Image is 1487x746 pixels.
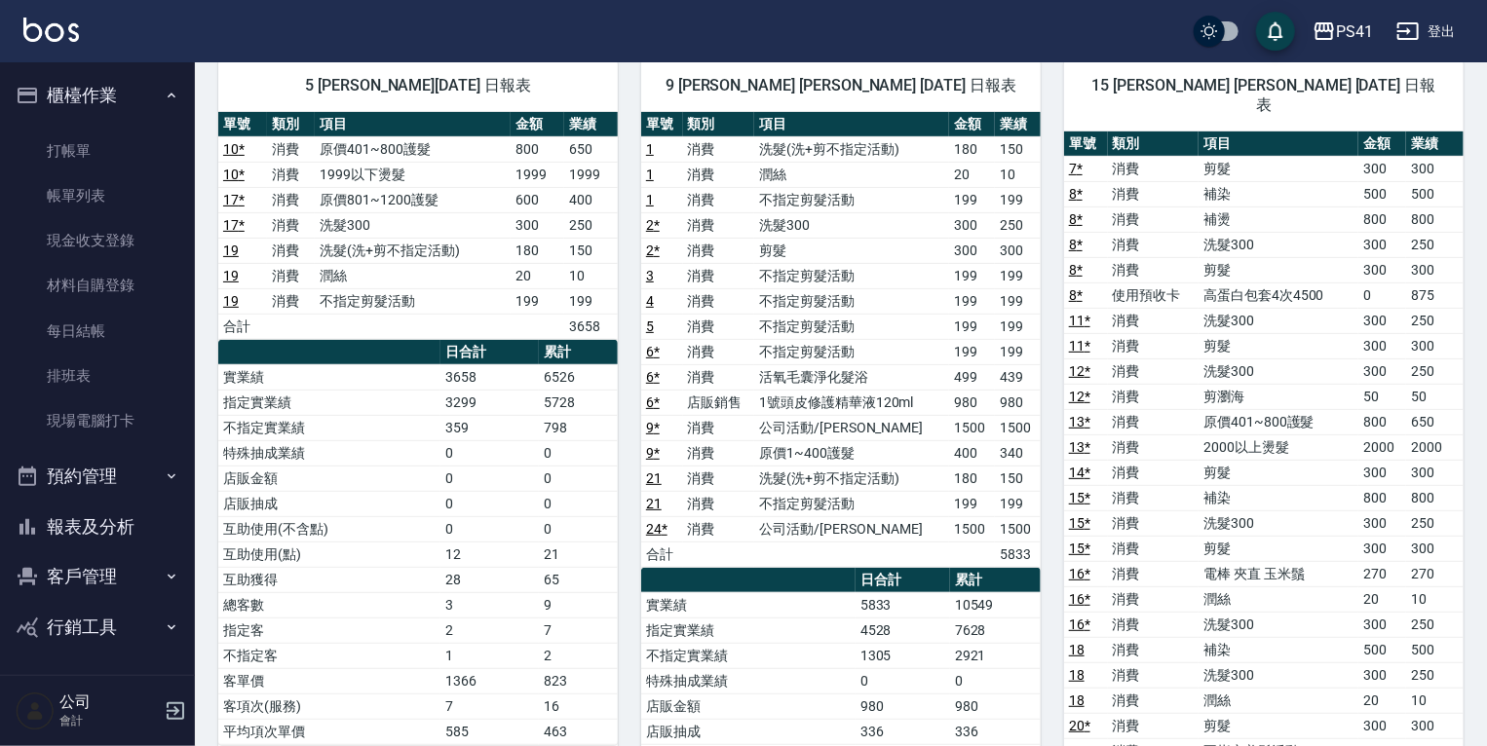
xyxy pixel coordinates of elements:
td: 消費 [1108,510,1200,536]
td: 823 [539,668,618,693]
td: 店販金額 [641,693,856,719]
td: 499 [949,364,995,390]
td: 洗髮(洗+剪不指定活動) [754,136,949,162]
td: 洗髮(洗+剪不指定活動) [754,466,949,491]
td: 不指定剪髮活動 [754,339,949,364]
td: 消費 [1108,333,1200,358]
td: 消費 [267,162,316,187]
td: 1500 [995,415,1041,440]
span: 9 [PERSON_NAME] [PERSON_NAME] [DATE] 日報表 [665,76,1017,95]
td: 消費 [683,491,755,516]
td: 2000以上燙髮 [1199,434,1358,460]
td: 7 [539,617,618,643]
td: 199 [564,288,618,314]
a: 19 [223,293,239,309]
td: 16 [539,693,618,719]
td: 2000 [1406,434,1464,460]
td: 1999 [564,162,618,187]
td: 合計 [641,541,683,567]
td: 合計 [218,314,267,339]
td: 公司活動/[PERSON_NAME] [754,516,949,541]
td: 1999 [511,162,564,187]
td: 0 [440,516,539,541]
td: 特殊抽成業績 [641,668,856,693]
td: 消費 [1108,181,1200,206]
th: 項目 [315,112,511,137]
td: 實業績 [641,592,856,617]
td: 10 [1406,586,1464,612]
td: 250 [995,212,1041,238]
td: 2000 [1358,434,1406,460]
td: 洗髮300 [1199,232,1358,257]
td: 3658 [440,364,539,390]
a: 19 [223,242,239,258]
td: 消費 [683,339,755,364]
td: 65 [539,567,618,592]
td: 消費 [683,440,755,466]
td: 300 [1406,536,1464,561]
button: 報表及分析 [8,502,187,552]
td: 500 [1358,181,1406,206]
td: 359 [440,415,539,440]
td: 650 [564,136,618,162]
td: 180 [511,238,564,263]
td: 5833 [856,592,950,617]
th: 單號 [1064,131,1108,157]
button: PS41 [1305,12,1381,52]
td: 剪髮 [1199,536,1358,561]
td: 洗髮300 [1199,358,1358,384]
span: 5 [PERSON_NAME][DATE] 日報表 [242,76,594,95]
td: 500 [1406,181,1464,206]
td: 潤絲 [1199,688,1358,713]
a: 18 [1069,667,1085,683]
th: 金額 [511,112,564,137]
th: 項目 [754,112,949,137]
td: 消費 [1108,409,1200,434]
td: 21 [539,541,618,567]
button: 行銷工具 [8,602,187,653]
a: 4 [646,293,654,309]
th: 業績 [1406,131,1464,157]
td: 7628 [950,617,1041,643]
td: 300 [1358,662,1406,688]
button: 客戶管理 [8,551,187,602]
a: 18 [1069,642,1085,657]
td: 消費 [1108,637,1200,662]
td: 300 [1358,536,1406,561]
td: 3658 [564,314,618,339]
td: 消費 [1108,156,1200,181]
td: 199 [949,187,995,212]
td: 消費 [1108,536,1200,561]
td: 消費 [1108,358,1200,384]
td: 10 [995,162,1041,187]
td: 199 [995,187,1041,212]
td: 0 [539,491,618,516]
td: 消費 [683,288,755,314]
td: 消費 [683,466,755,491]
td: 消費 [1108,206,1200,232]
td: 原價801~1200護髮 [315,187,511,212]
td: 300 [1358,333,1406,358]
td: 1 [440,643,539,668]
a: 1 [646,192,654,207]
td: 800 [1358,409,1406,434]
img: Logo [23,18,79,42]
td: 4528 [856,617,950,643]
td: 300 [1358,257,1406,282]
td: 875 [1406,282,1464,308]
td: 互助使用(點) [218,541,440,567]
td: 高蛋白包套4次4500 [1199,282,1358,308]
td: 不指定剪髮活動 [754,187,949,212]
th: 單號 [218,112,267,137]
h5: 公司 [59,692,159,712]
td: 0 [440,466,539,491]
td: 指定實業績 [218,390,440,415]
td: 10 [564,263,618,288]
td: 1500 [995,516,1041,541]
td: 剪髮 [1199,156,1358,181]
th: 業績 [564,112,618,137]
td: 7 [440,693,539,719]
td: 1305 [856,643,950,668]
a: 材料自購登錄 [8,263,187,308]
td: 199 [995,314,1041,339]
